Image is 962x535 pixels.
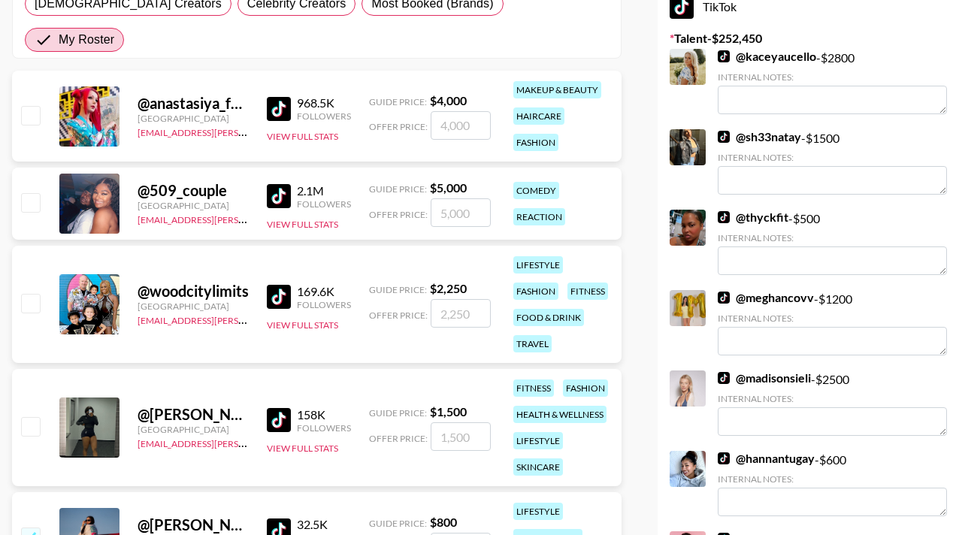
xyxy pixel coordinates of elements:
[297,299,351,310] div: Followers
[369,121,428,132] span: Offer Price:
[431,198,491,227] input: 5,000
[513,256,563,274] div: lifestyle
[369,96,427,107] span: Guide Price:
[138,435,360,449] a: [EMAIL_ADDRESS][PERSON_NAME][DOMAIN_NAME]
[267,443,338,454] button: View Full Stats
[369,310,428,321] span: Offer Price:
[369,433,428,444] span: Offer Price:
[513,335,552,352] div: travel
[670,31,950,46] label: Talent - $ 252,450
[369,518,427,529] span: Guide Price:
[718,49,816,64] a: @kaceyaucello
[297,110,351,122] div: Followers
[513,107,564,125] div: haircare
[718,50,730,62] img: TikTok
[430,281,467,295] strong: $ 2,250
[297,407,351,422] div: 158K
[138,424,249,435] div: [GEOGRAPHIC_DATA]
[718,451,815,466] a: @hannantugay
[138,312,360,326] a: [EMAIL_ADDRESS][PERSON_NAME][DOMAIN_NAME]
[718,129,947,195] div: - $ 1500
[369,183,427,195] span: Guide Price:
[59,31,114,49] span: My Roster
[138,301,249,312] div: [GEOGRAPHIC_DATA]
[718,370,947,436] div: - $ 2500
[718,131,730,143] img: TikTok
[718,370,811,385] a: @madisonsieli
[513,208,565,225] div: reaction
[297,198,351,210] div: Followers
[718,211,730,223] img: TikTok
[513,81,601,98] div: makeup & beauty
[718,71,947,83] div: Internal Notes:
[430,93,467,107] strong: $ 4,000
[718,290,947,355] div: - $ 1200
[267,285,291,309] img: TikTok
[138,282,249,301] div: @ woodcitylimits
[513,134,558,151] div: fashion
[513,406,607,423] div: health & wellness
[138,211,360,225] a: [EMAIL_ADDRESS][PERSON_NAME][DOMAIN_NAME]
[430,404,467,419] strong: $ 1,500
[369,209,428,220] span: Offer Price:
[430,515,457,529] strong: $ 800
[297,284,351,299] div: 169.6K
[513,309,584,326] div: food & drink
[430,180,467,195] strong: $ 5,000
[267,97,291,121] img: TikTok
[718,290,814,305] a: @meghancovv
[267,131,338,142] button: View Full Stats
[138,113,249,124] div: [GEOGRAPHIC_DATA]
[567,283,608,300] div: fitness
[138,94,249,113] div: @ anastasiya_fukkacumi1
[563,379,608,397] div: fashion
[718,210,947,275] div: - $ 500
[431,299,491,328] input: 2,250
[138,515,249,534] div: @ [PERSON_NAME].drew
[297,422,351,434] div: Followers
[297,517,351,532] div: 32.5K
[718,452,730,464] img: TikTok
[718,473,947,485] div: Internal Notes:
[138,200,249,211] div: [GEOGRAPHIC_DATA]
[513,503,563,520] div: lifestyle
[138,181,249,200] div: @ 509_couple
[267,319,338,331] button: View Full Stats
[431,422,491,451] input: 1,500
[718,232,947,243] div: Internal Notes:
[267,408,291,432] img: TikTok
[718,210,788,225] a: @thyckfit
[718,393,947,404] div: Internal Notes:
[718,372,730,384] img: TikTok
[267,184,291,208] img: TikTok
[267,219,338,230] button: View Full Stats
[513,182,559,199] div: comedy
[718,129,801,144] a: @sh33natay
[513,458,563,476] div: skincare
[138,405,249,424] div: @ [PERSON_NAME]
[297,183,351,198] div: 2.1M
[138,124,360,138] a: [EMAIL_ADDRESS][PERSON_NAME][DOMAIN_NAME]
[369,284,427,295] span: Guide Price:
[718,451,947,516] div: - $ 600
[431,111,491,140] input: 4,000
[718,313,947,324] div: Internal Notes:
[718,49,947,114] div: - $ 2800
[718,292,730,304] img: TikTok
[369,407,427,419] span: Guide Price:
[513,379,554,397] div: fitness
[718,152,947,163] div: Internal Notes:
[513,283,558,300] div: fashion
[297,95,351,110] div: 968.5K
[513,432,563,449] div: lifestyle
